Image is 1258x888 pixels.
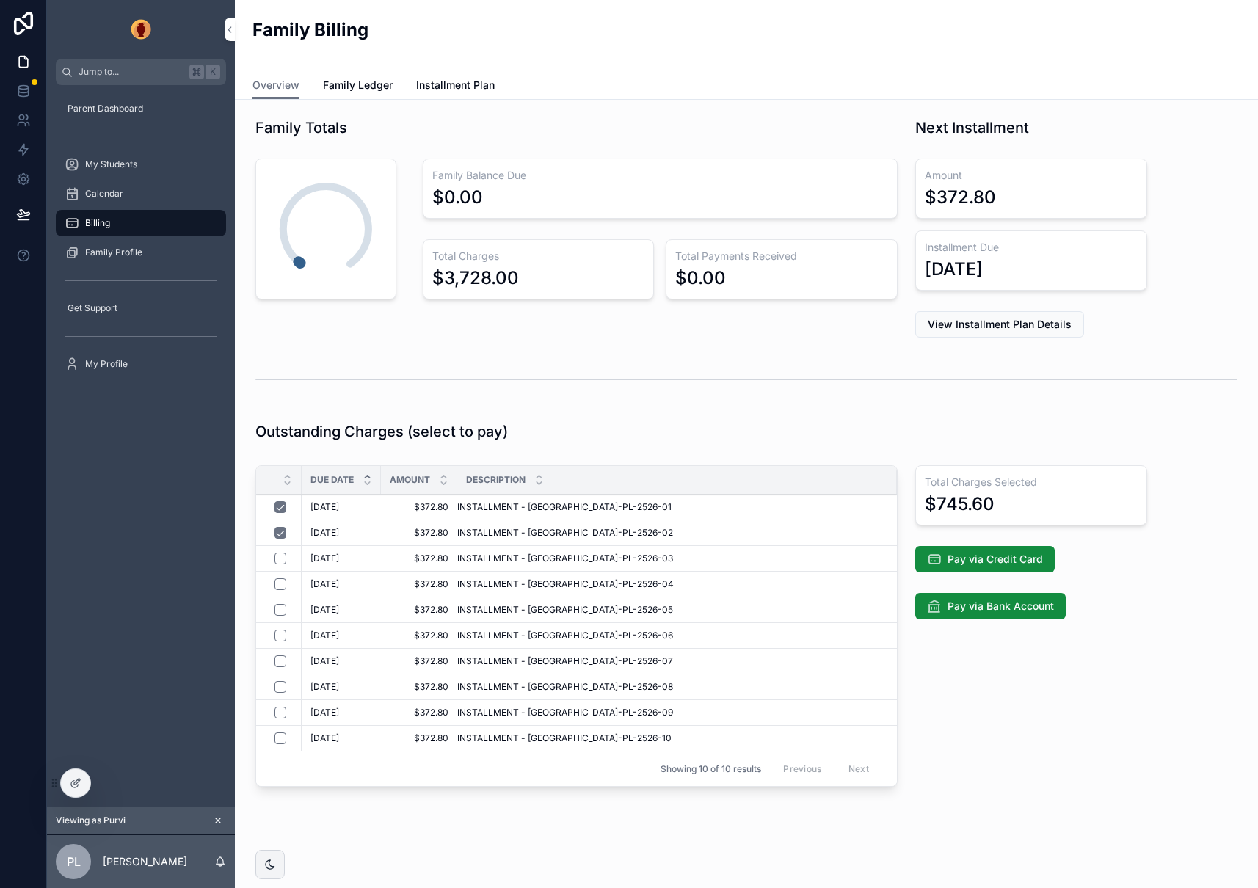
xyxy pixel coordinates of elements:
[79,66,183,78] span: Jump to...
[323,78,393,92] span: Family Ledger
[416,72,495,101] a: Installment Plan
[310,655,339,667] span: [DATE]
[68,103,143,114] span: Parent Dashboard
[457,578,674,590] span: INSTALLMENT - [GEOGRAPHIC_DATA]-PL-2526-04
[915,546,1055,572] button: Pay via Credit Card
[457,655,673,667] span: INSTALLMENT - [GEOGRAPHIC_DATA]-PL-2526-07
[457,707,673,718] span: INSTALLMENT - [GEOGRAPHIC_DATA]-PL-2526-09
[310,553,339,564] span: [DATE]
[915,593,1066,619] button: Pay via Bank Account
[915,117,1029,138] h1: Next Installment
[925,492,995,516] div: $745.60
[675,249,888,263] h3: Total Payments Received
[310,681,339,693] span: [DATE]
[925,258,983,281] div: [DATE]
[56,59,226,85] button: Jump to...K
[252,18,368,42] h2: Family Billing
[85,217,110,229] span: Billing
[948,552,1043,567] span: Pay via Credit Card
[207,66,219,78] span: K
[457,501,672,513] span: INSTALLMENT - [GEOGRAPHIC_DATA]-PL-2526-01
[56,151,226,178] a: My Students
[390,604,448,616] span: $372.80
[103,854,187,869] p: [PERSON_NAME]
[56,239,226,266] a: Family Profile
[457,604,673,616] span: INSTALLMENT - [GEOGRAPHIC_DATA]-PL-2526-05
[276,227,376,231] span: 100%
[432,168,888,183] h3: Family Balance Due
[466,474,526,486] span: Description
[928,317,1072,332] span: View Installment Plan Details
[310,604,339,616] span: [DATE]
[432,186,483,209] div: $0.00
[129,18,153,41] img: App logo
[925,186,996,209] div: $372.80
[390,553,448,564] span: $372.80
[457,732,672,744] span: INSTALLMENT - [GEOGRAPHIC_DATA]-PL-2526-10
[56,295,226,321] a: Get Support
[948,599,1054,614] span: Pay via Bank Account
[255,117,347,138] h1: Family Totals
[675,266,726,290] div: $0.00
[85,247,142,258] span: Family Profile
[416,78,495,92] span: Installment Plan
[310,501,339,513] span: [DATE]
[56,210,226,236] a: Billing
[56,95,226,122] a: Parent Dashboard
[390,501,448,513] span: $372.80
[67,853,81,870] span: PL
[56,181,226,207] a: Calendar
[925,240,1138,255] h3: Installment Due
[85,159,137,170] span: My Students
[85,188,123,200] span: Calendar
[390,527,448,539] span: $372.80
[310,527,339,539] span: [DATE]
[85,358,128,370] span: My Profile
[432,266,519,290] div: $3,728.00
[310,732,339,744] span: [DATE]
[661,763,761,775] span: Showing 10 of 10 results
[68,302,117,314] span: Get Support
[310,630,339,641] span: [DATE]
[252,78,299,92] span: Overview
[390,655,448,667] span: $372.80
[56,351,226,377] a: My Profile
[310,474,354,486] span: Due Date
[925,168,1138,183] h3: Amount
[47,85,235,396] div: scrollable content
[390,630,448,641] span: $372.80
[457,681,673,693] span: INSTALLMENT - [GEOGRAPHIC_DATA]-PL-2526-08
[925,475,1138,490] h3: Total Charges Selected
[310,707,339,718] span: [DATE]
[915,311,1084,338] button: View Installment Plan Details
[432,249,645,263] h3: Total Charges
[390,578,448,590] span: $372.80
[56,815,126,826] span: Viewing as Purvi
[310,578,339,590] span: [DATE]
[390,474,430,486] span: Amount
[252,72,299,100] a: Overview
[457,553,673,564] span: INSTALLMENT - [GEOGRAPHIC_DATA]-PL-2526-03
[255,421,508,442] h1: Outstanding Charges (select to pay)
[323,72,393,101] a: Family Ledger
[390,707,448,718] span: $372.80
[390,732,448,744] span: $372.80
[457,630,673,641] span: INSTALLMENT - [GEOGRAPHIC_DATA]-PL-2526-06
[457,527,673,539] span: INSTALLMENT - [GEOGRAPHIC_DATA]-PL-2526-02
[390,681,448,693] span: $372.80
